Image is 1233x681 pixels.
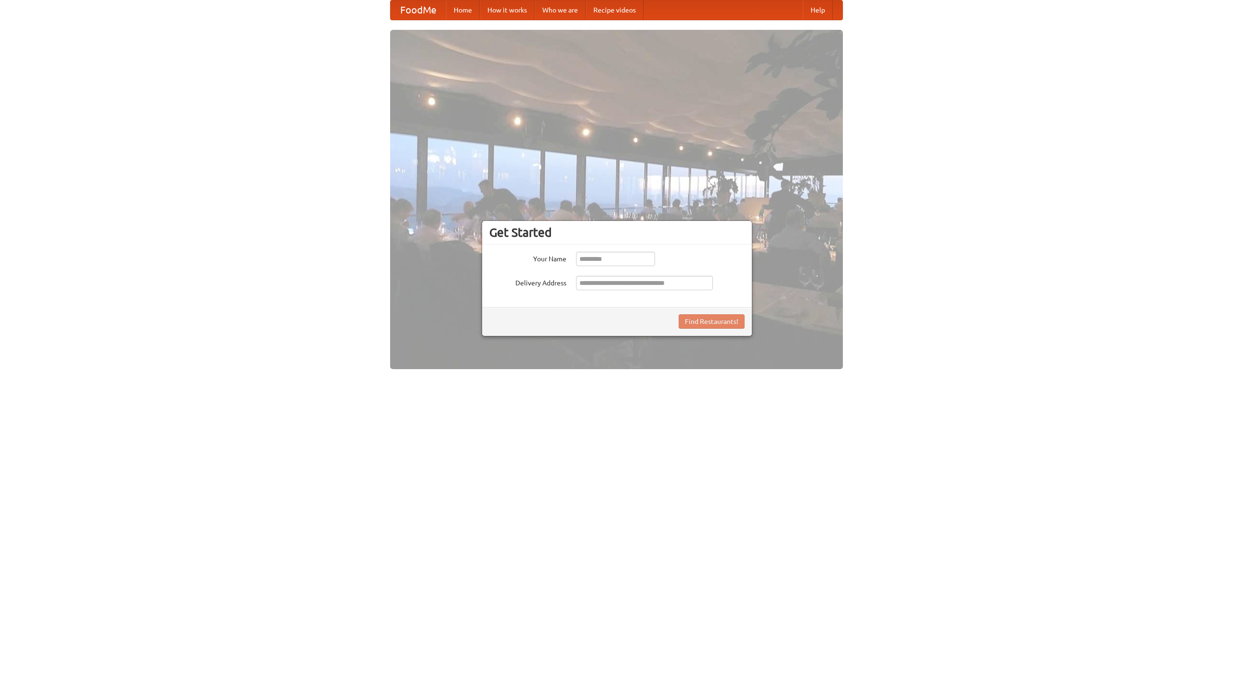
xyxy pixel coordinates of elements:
a: Help [803,0,833,20]
label: Delivery Address [489,276,566,288]
button: Find Restaurants! [679,314,745,329]
a: How it works [480,0,535,20]
h3: Get Started [489,225,745,240]
a: Recipe videos [586,0,643,20]
a: Home [446,0,480,20]
a: Who we are [535,0,586,20]
a: FoodMe [391,0,446,20]
label: Your Name [489,252,566,264]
